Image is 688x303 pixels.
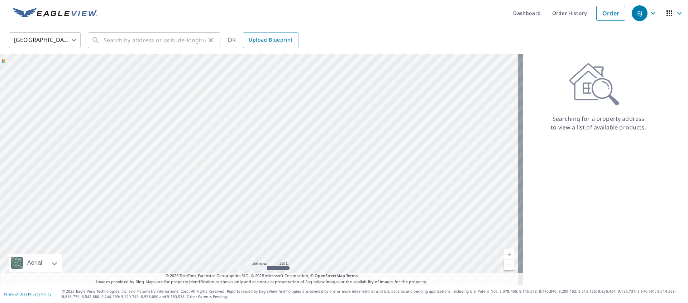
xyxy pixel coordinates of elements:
a: OpenStreetMap [315,273,345,278]
span: © 2025 TomTom, Earthstar Geographics SIO, © 2025 Microsoft Corporation, © [166,273,358,279]
a: Upload Blueprint [243,32,298,48]
p: © 2025 Eagle View Technologies, Inc. and Pictometry International Corp. All Rights Reserved. Repo... [62,289,684,299]
span: Upload Blueprint [249,35,292,44]
div: OR [228,32,298,48]
a: Current Level 5, Zoom Out [504,260,515,270]
div: BJ [632,5,648,21]
a: Order [596,6,625,21]
p: Searching for a property address to view a list of available products. [550,114,646,132]
img: EV Logo [13,8,97,19]
a: Privacy Policy [28,292,51,297]
a: Terms of Use [4,292,26,297]
a: Current Level 5, Zoom In [504,249,515,260]
a: Terms [346,273,358,278]
input: Search by address or latitude-longitude [104,30,206,50]
p: | [4,292,51,296]
div: Aerial [9,254,62,272]
div: Aerial [25,254,44,272]
div: [GEOGRAPHIC_DATA] [9,30,81,50]
button: Clear [206,35,216,45]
